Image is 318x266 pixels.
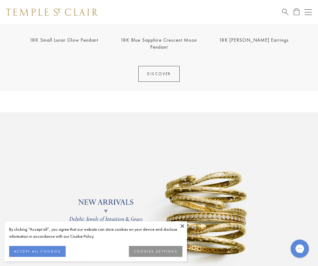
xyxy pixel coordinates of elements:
[288,237,312,260] iframe: Gorgias live chat messenger
[6,9,98,16] img: Temple St. Clair
[219,37,289,43] a: 18K [PERSON_NAME] Earrings
[9,226,182,240] div: By clicking “Accept all”, you agree that our website can store cookies on your device and disclos...
[282,8,289,16] a: Search
[30,37,98,43] a: 18K Small Lunar Glow Pendant
[138,66,180,82] a: DISCOVER
[305,9,312,16] button: Open navigation
[9,246,66,257] button: ACCEPT ALL COOKIES
[129,246,182,257] button: COOKIES SETTINGS
[294,8,299,16] a: Open Shopping Bag
[121,37,197,50] a: 18K Blue Sapphire Crescent Moon Pendant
